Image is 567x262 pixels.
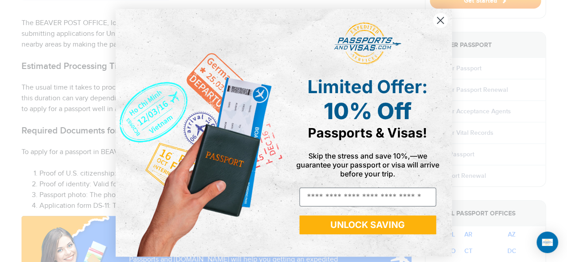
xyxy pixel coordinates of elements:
button: UNLOCK SAVING [299,215,436,234]
span: Passports & Visas! [308,125,427,141]
img: passports and visas [334,22,401,64]
button: Close dialog [433,13,448,28]
span: 10% Off [324,98,411,125]
span: Limited Offer: [307,76,428,98]
div: Open Intercom Messenger [537,232,558,253]
span: Skip the stress and save 10%,—we guarantee your passport or visa will arrive before your trip. [296,151,439,178]
img: de9cda0d-0715-46ca-9a25-073762a91ba7.png [116,9,284,257]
